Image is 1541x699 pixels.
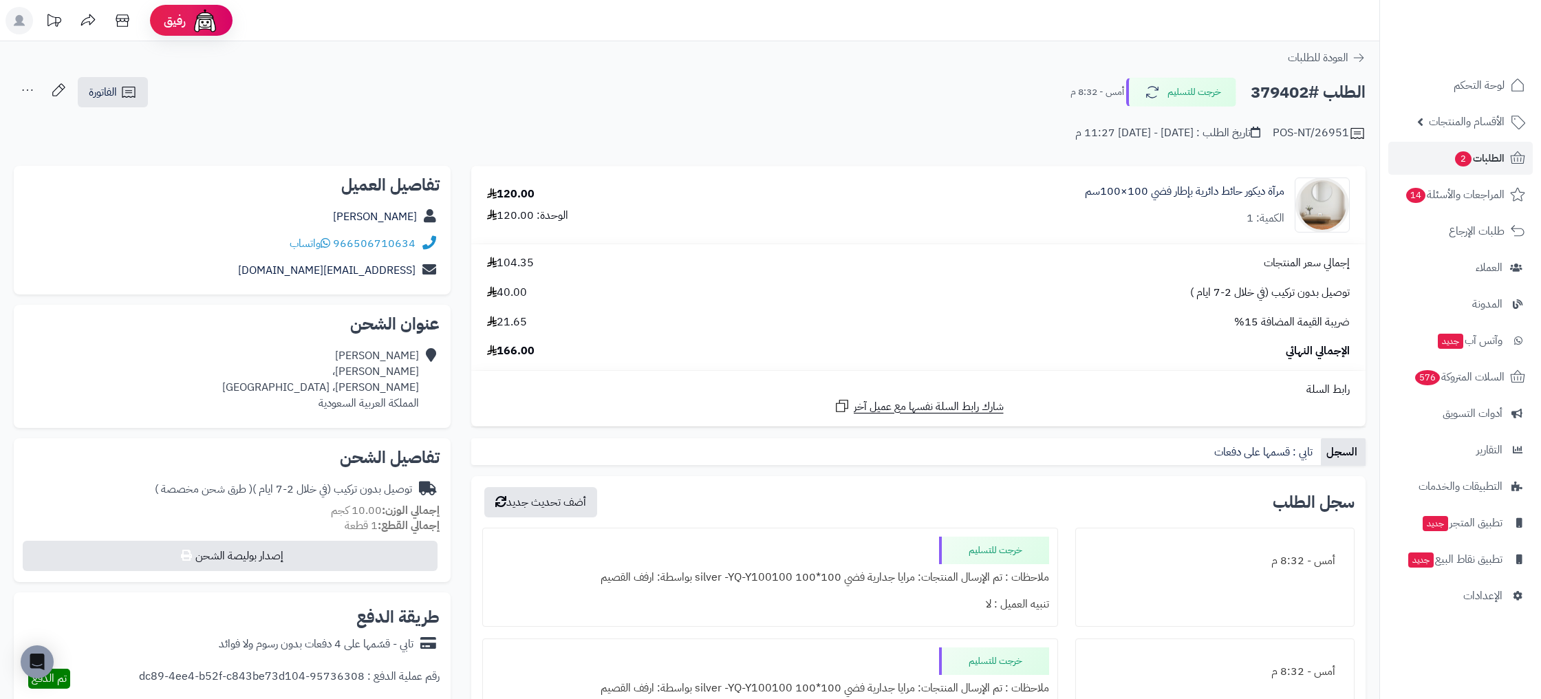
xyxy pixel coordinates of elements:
span: ضريبة القيمة المضافة 15% [1234,314,1350,330]
span: إجمالي سعر المنتجات [1264,255,1350,271]
div: أمس - 8:32 م [1084,548,1346,574]
span: 40.00 [487,285,527,301]
span: وآتس آب [1436,331,1502,350]
a: أدوات التسويق [1388,397,1533,430]
div: رابط السلة [477,382,1360,398]
h2: تفاصيل العميل [25,177,440,193]
span: المدونة [1472,294,1502,314]
h2: طريقة الدفع [356,609,440,625]
span: جديد [1438,334,1463,349]
a: لوحة التحكم [1388,69,1533,102]
button: أضف تحديث جديد [484,487,597,517]
a: الفاتورة [78,77,148,107]
span: توصيل بدون تركيب (في خلال 2-7 ايام ) [1190,285,1350,301]
h3: سجل الطلب [1273,494,1355,510]
button: إصدار بوليصة الشحن [23,541,438,571]
div: تنبيه العميل : لا [491,591,1049,618]
a: تابي : قسمها على دفعات [1209,438,1321,466]
span: 104.35 [487,255,534,271]
small: 10.00 كجم [331,502,440,519]
a: المراجعات والأسئلة14 [1388,178,1533,211]
a: [PERSON_NAME] [333,208,417,225]
a: السجل [1321,438,1366,466]
div: [PERSON_NAME] [PERSON_NAME]، [PERSON_NAME]، [GEOGRAPHIC_DATA] المملكة العربية السعودية [222,348,419,411]
span: الإجمالي النهائي [1286,343,1350,359]
span: شارك رابط السلة نفسها مع عميل آخر [854,399,1004,415]
img: logo-2.png [1447,14,1528,43]
div: POS-NT/26951 [1273,125,1366,142]
div: خرجت للتسليم [939,537,1049,564]
a: تطبيق نقاط البيعجديد [1388,543,1533,576]
div: Open Intercom Messenger [21,645,54,678]
div: تابي - قسّمها على 4 دفعات بدون رسوم ولا فوائد [219,636,413,652]
div: توصيل بدون تركيب (في خلال 2-7 ايام ) [155,482,412,497]
span: جديد [1423,516,1448,531]
div: ملاحظات : تم الإرسال المنتجات: مرايا جدارية فضي 100*100 silver -YQ-Y100100 بواسطة: ارفف القصيم [491,564,1049,591]
span: تطبيق المتجر [1421,513,1502,533]
h2: الطلب #379402 [1251,78,1366,107]
div: 120.00 [487,186,535,202]
span: التقارير [1476,440,1502,460]
span: التطبيقات والخدمات [1419,477,1502,496]
span: الإعدادات [1463,586,1502,605]
a: مرآة ديكور حائط دائرية بإطار فضي 100×100سم [1085,184,1284,200]
a: وآتس آبجديد [1388,324,1533,357]
span: تم الدفع [32,670,67,687]
img: ai-face.png [191,7,219,34]
div: أمس - 8:32 م [1084,658,1346,685]
div: تاريخ الطلب : [DATE] - [DATE] 11:27 م [1075,125,1260,141]
span: رفيق [164,12,186,29]
span: 21.65 [487,314,527,330]
span: لوحة التحكم [1454,76,1505,95]
span: السلات المتروكة [1414,367,1505,387]
a: شارك رابط السلة نفسها مع عميل آخر [834,398,1004,415]
span: المراجعات والأسئلة [1405,185,1505,204]
span: الطلبات [1454,149,1505,168]
span: العودة للطلبات [1288,50,1348,66]
div: خرجت للتسليم [939,647,1049,675]
a: المدونة [1388,288,1533,321]
a: التطبيقات والخدمات [1388,470,1533,503]
span: العملاء [1476,258,1502,277]
small: أمس - 8:32 م [1070,85,1124,99]
a: السلات المتروكة576 [1388,361,1533,394]
a: طلبات الإرجاع [1388,215,1533,248]
span: الأقسام والمنتجات [1429,112,1505,131]
span: ( طرق شحن مخصصة ) [155,481,252,497]
span: طلبات الإرجاع [1449,222,1505,241]
a: العودة للطلبات [1288,50,1366,66]
span: أدوات التسويق [1443,404,1502,423]
span: الفاتورة [89,84,117,100]
div: الكمية: 1 [1247,211,1284,226]
a: الطلبات2 [1388,142,1533,175]
a: تحديثات المنصة [36,7,71,38]
h2: تفاصيل الشحن [25,449,440,466]
a: 966506710634 [333,235,416,252]
a: واتساب [290,235,330,252]
span: تطبيق نقاط البيع [1407,550,1502,569]
span: 576 [1414,369,1441,386]
div: الوحدة: 120.00 [487,208,568,224]
a: العملاء [1388,251,1533,284]
span: 14 [1405,187,1427,204]
a: تطبيق المتجرجديد [1388,506,1533,539]
strong: إجمالي الوزن: [382,502,440,519]
span: جديد [1408,552,1434,568]
a: [EMAIL_ADDRESS][DOMAIN_NAME] [238,262,416,279]
span: 2 [1454,151,1472,167]
a: الإعدادات [1388,579,1533,612]
img: 1753785297-1-90x90.jpg [1295,178,1349,233]
span: 166.00 [487,343,535,359]
small: 1 قطعة [345,517,440,534]
strong: إجمالي القطع: [378,517,440,534]
a: التقارير [1388,433,1533,466]
button: خرجت للتسليم [1126,78,1236,107]
div: رقم عملية الدفع : 95736308-dc89-4ee4-b52f-c843be73d104 [139,669,440,689]
h2: عنوان الشحن [25,316,440,332]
